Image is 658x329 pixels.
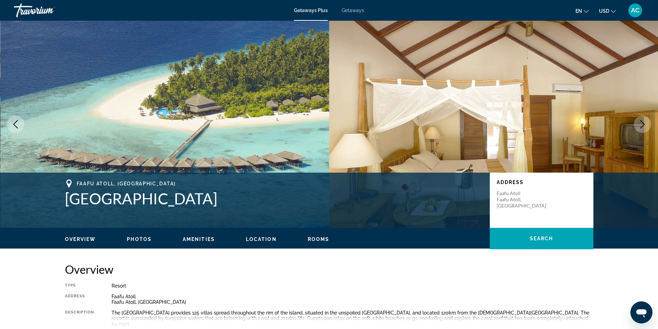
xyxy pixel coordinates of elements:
button: Location [246,236,277,242]
div: Resort [112,283,593,289]
div: Address [65,294,94,305]
span: Faafu Atoll, [GEOGRAPHIC_DATA] [77,181,176,186]
a: Travorium [14,1,83,19]
button: Previous image [7,116,24,133]
span: Overview [65,236,96,242]
div: Faafu Atoll Faafu Atoll, [GEOGRAPHIC_DATA] [112,294,593,305]
button: User Menu [626,3,644,18]
span: en [575,8,582,14]
span: Search [530,236,553,241]
a: Getaways Plus [294,8,328,13]
span: AC [631,7,639,14]
div: Type [65,283,94,289]
button: Change language [575,6,589,16]
div: The [GEOGRAPHIC_DATA] provides 125 villas spread throughout the rim of the island, situated in th... [112,310,593,327]
a: Getaways [342,8,364,13]
button: Next image [634,116,651,133]
button: Photos [127,236,152,242]
span: Rooms [308,236,330,242]
button: Rooms [308,236,330,242]
div: Description [65,310,94,327]
button: Amenities [183,236,215,242]
button: Change currency [599,6,616,16]
button: Overview [65,236,96,242]
span: Location [246,236,277,242]
p: Address [497,180,587,185]
span: Photos [127,236,152,242]
h1: [GEOGRAPHIC_DATA] [65,190,483,207]
iframe: Bouton de lancement de la fenêtre de messagerie [630,301,652,323]
span: USD [599,8,609,14]
p: Faafu Atoll Faafu Atoll, [GEOGRAPHIC_DATA] [497,190,552,209]
span: Amenities [183,236,215,242]
h2: Overview [65,262,593,276]
button: Search [490,228,593,249]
